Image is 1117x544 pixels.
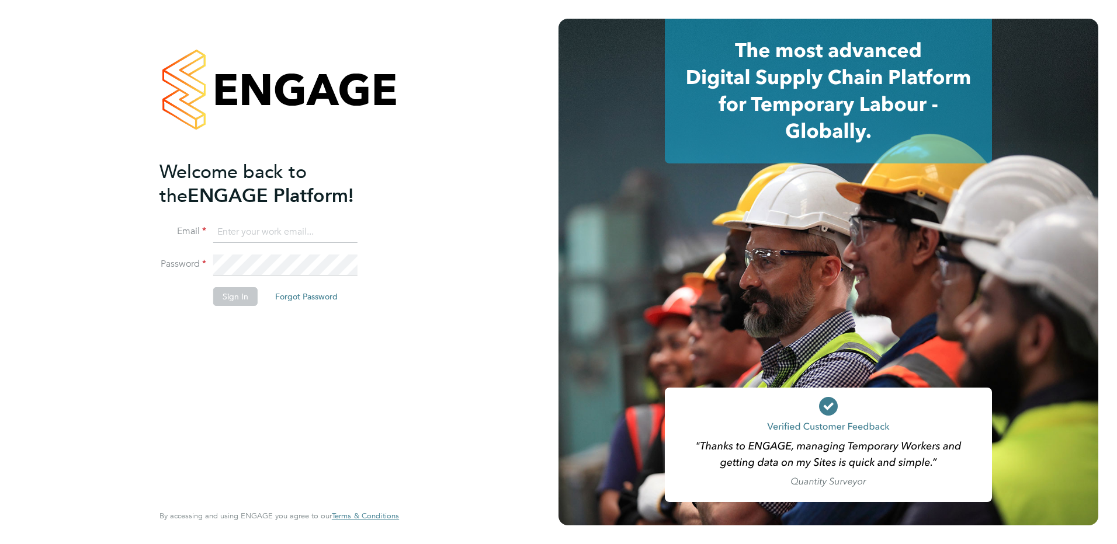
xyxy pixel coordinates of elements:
span: By accessing and using ENGAGE you agree to our [159,511,399,521]
a: Terms & Conditions [332,511,399,521]
label: Email [159,225,206,238]
span: Terms & Conditions [332,511,399,521]
h2: ENGAGE Platform! [159,160,387,208]
span: Welcome back to the [159,161,307,207]
button: Forgot Password [266,287,347,306]
input: Enter your work email... [213,222,358,243]
button: Sign In [213,287,258,306]
label: Password [159,258,206,270]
